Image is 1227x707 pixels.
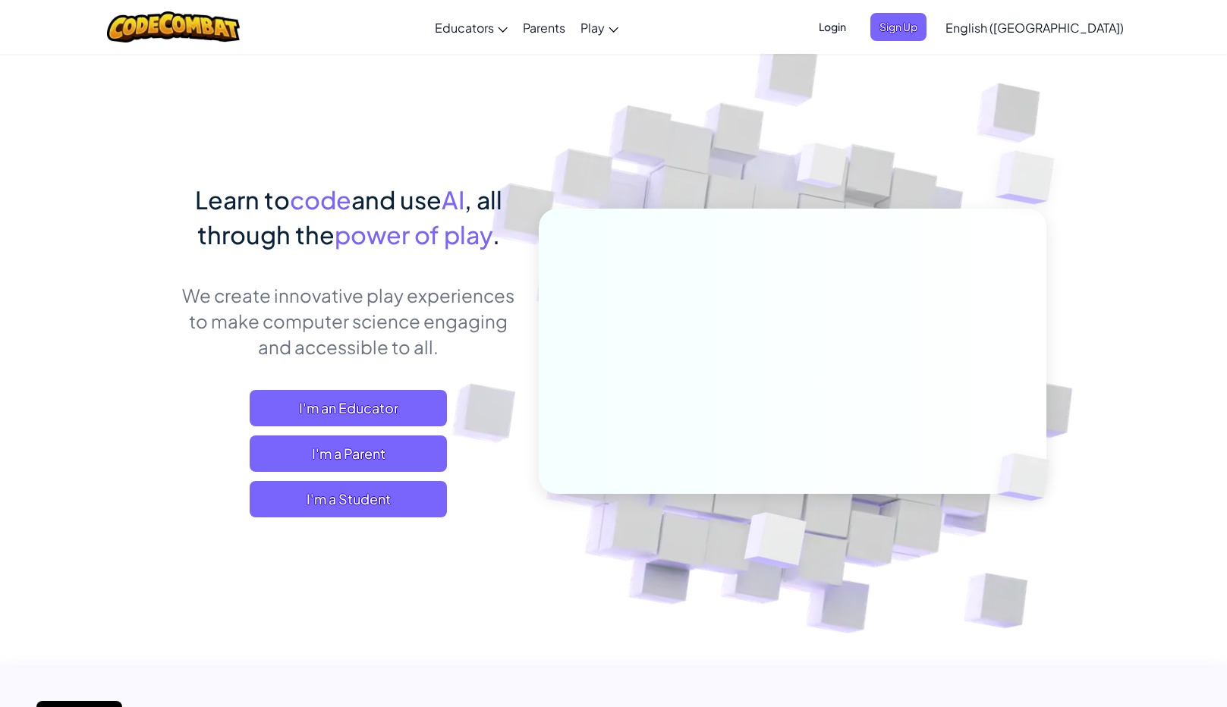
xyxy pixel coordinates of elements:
[351,184,442,215] span: and use
[250,390,447,426] a: I'm an Educator
[435,20,494,36] span: Educators
[427,7,515,48] a: Educators
[945,20,1124,36] span: English ([GEOGRAPHIC_DATA])
[335,219,492,250] span: power of play
[107,11,240,42] img: CodeCombat logo
[492,219,500,250] span: .
[573,7,626,48] a: Play
[515,7,573,48] a: Parents
[250,481,447,517] button: I'm a Student
[768,113,877,226] img: Overlap cubes
[810,13,855,41] button: Login
[870,13,927,41] button: Sign Up
[938,7,1131,48] a: English ([GEOGRAPHIC_DATA])
[250,435,447,472] a: I'm a Parent
[181,282,516,360] p: We create innovative play experiences to make computer science engaging and accessible to all.
[971,422,1085,533] img: Overlap cubes
[290,184,351,215] span: code
[580,20,605,36] span: Play
[706,480,842,606] img: Overlap cubes
[195,184,290,215] span: Learn to
[442,184,464,215] span: AI
[965,114,1096,242] img: Overlap cubes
